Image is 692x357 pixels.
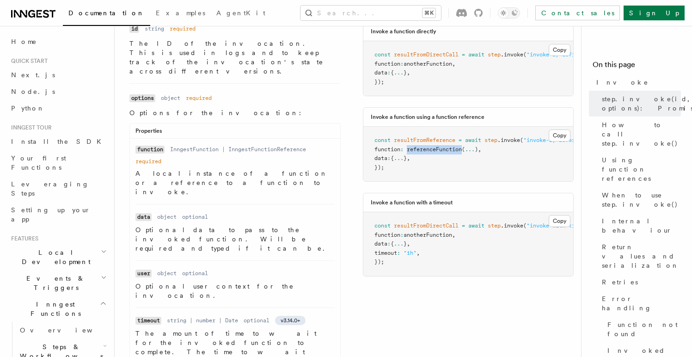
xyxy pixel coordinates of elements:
h3: Invoke a function with a timeout [371,199,453,206]
a: Internal behaviour [598,213,681,239]
span: "invoke-by-definition" [527,51,598,58]
span: Python [11,105,45,112]
span: Documentation [68,9,145,17]
span: { [391,69,394,76]
span: Features [7,235,38,242]
span: = [462,51,465,58]
span: = [459,137,462,143]
h4: On this page [593,59,681,74]
dd: optional [182,270,208,277]
span: await [468,222,484,229]
dd: object [157,270,177,277]
h3: Invoke a function directly [371,28,436,35]
span: Inngest tour [7,124,52,131]
span: , [416,250,420,256]
span: "invoke-by-reference" [523,137,591,143]
a: Using function references [598,152,681,187]
p: A local instance of a function or a reference to a function to invoke. [135,169,335,197]
span: Overview [20,326,115,334]
div: Properties [130,127,340,139]
p: Optional user context for the invocation. [135,282,335,300]
span: Next.js [11,71,55,79]
a: Home [7,33,109,50]
a: How to call step.invoke() [598,117,681,152]
span: , [407,69,410,76]
span: resultFromReference [394,137,455,143]
dd: required [135,158,161,165]
span: ( [520,137,523,143]
span: function [374,61,400,67]
span: step [484,137,497,143]
span: Setting up your app [11,206,91,223]
span: function [374,232,400,238]
a: When to use step.invoke() [598,187,681,213]
a: Function not found [604,316,681,342]
span: Return values and serialization [602,242,681,270]
span: ... [394,69,404,76]
span: = [462,222,465,229]
span: Your first Functions [11,154,66,171]
dd: string [145,25,164,32]
span: : [397,250,400,256]
span: }); [374,79,384,85]
span: Retries [602,277,638,287]
span: resultFromDirectCall [394,51,459,58]
kbd: ⌘K [423,8,435,18]
span: Function not found [607,320,681,339]
a: Your first Functions [7,150,109,176]
dd: InngestFunction | InngestFunctionReference [170,146,306,153]
code: timeout [135,317,161,325]
span: Events & Triggers [7,274,101,292]
span: Inngest Functions [7,300,100,318]
span: referenceFunction [407,146,462,153]
span: : [387,155,391,161]
code: function [135,146,165,154]
h3: Invoke a function using a function reference [371,113,484,121]
p: Options for the invocation: [129,108,341,117]
span: anotherFunction [404,232,452,238]
span: data [374,155,387,161]
span: Install the SDK [11,138,107,145]
a: Python [7,100,109,117]
code: user [135,270,152,277]
span: { [391,240,394,247]
dd: object [157,213,177,221]
span: data [374,69,387,76]
span: When to use step.invoke() [602,191,681,209]
span: anotherFunction [404,61,452,67]
span: "invoke-with-timeout" [527,222,594,229]
dd: object [161,94,180,102]
a: Overview [16,322,109,339]
span: : [400,232,404,238]
span: }); [374,259,384,265]
span: ( [462,146,465,153]
span: "1h" [404,250,416,256]
span: Examples [156,9,205,17]
span: Internal behaviour [602,216,681,235]
span: await [465,137,481,143]
span: ... [394,155,404,161]
span: ... [465,146,475,153]
span: const [374,51,391,58]
code: id [129,25,139,33]
span: timeout [374,250,397,256]
code: data [135,213,152,221]
span: Using function references [602,155,681,183]
span: v3.14.0+ [281,317,300,324]
span: function [374,146,400,153]
dd: required [170,25,196,32]
span: AgentKit [216,9,265,17]
span: } [404,69,407,76]
span: : [387,240,391,247]
span: , [452,232,455,238]
dd: optional [244,317,269,324]
span: Local Development [7,248,101,266]
dd: optional [182,213,208,221]
span: step [488,222,501,229]
span: } [404,155,407,161]
span: , [407,155,410,161]
span: .invoke [501,51,523,58]
span: ( [523,222,527,229]
span: }); [374,164,384,171]
a: Error handling [598,290,681,316]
